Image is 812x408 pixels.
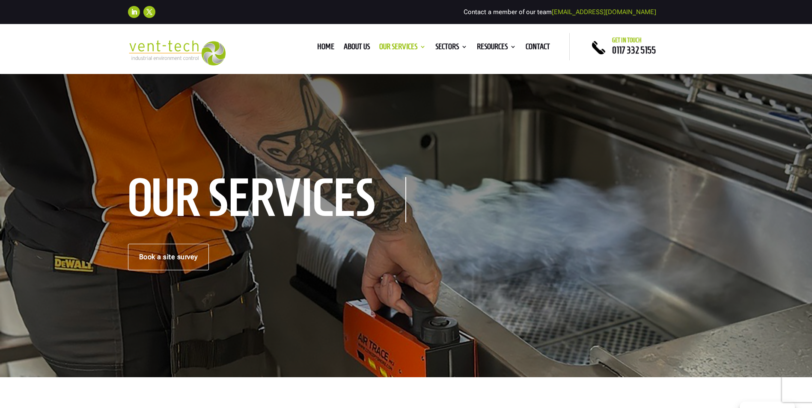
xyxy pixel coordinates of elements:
a: [EMAIL_ADDRESS][DOMAIN_NAME] [552,8,656,16]
span: Contact a member of our team [464,8,656,16]
a: Resources [477,44,516,53]
a: Follow on X [143,6,155,18]
h1: Our Services [128,177,406,222]
a: Home [317,44,334,53]
a: Book a site survey [128,244,209,270]
a: Our Services [379,44,426,53]
a: Follow on LinkedIn [128,6,140,18]
a: Contact [526,44,550,53]
img: 2023-09-27T08_35_16.549ZVENT-TECH---Clear-background [128,40,226,65]
a: About us [344,44,370,53]
a: 0117 332 5155 [612,45,656,55]
a: Sectors [435,44,467,53]
span: Get in touch [612,37,642,44]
